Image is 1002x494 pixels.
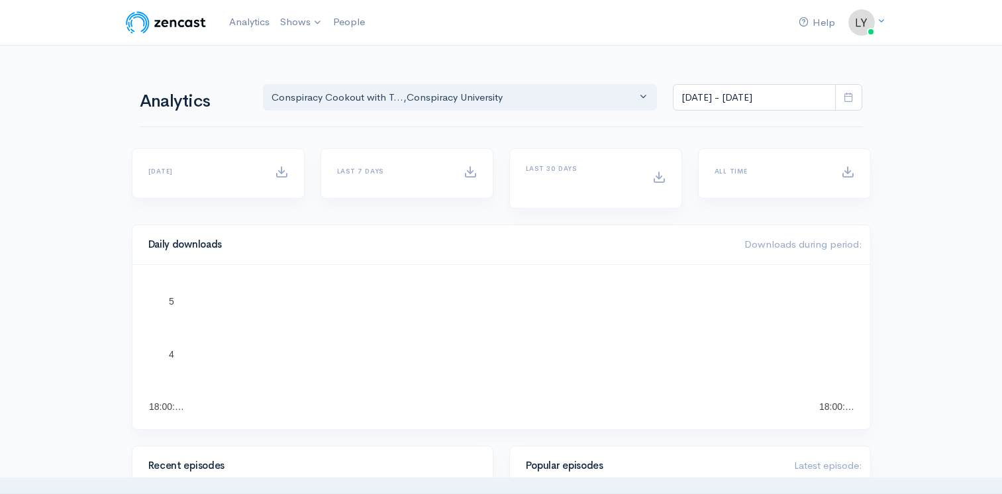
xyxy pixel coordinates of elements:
a: Analytics [224,8,275,36]
span: Downloads during period: [744,238,862,250]
text: 18:00:… [149,401,184,412]
a: People [328,8,370,36]
a: Shows [275,8,328,37]
div: Conspiracy Cookout with T... , Conspiracy University [272,90,637,105]
text: 5 [169,296,174,307]
h6: [DATE] [148,168,259,175]
input: analytics date range selector [673,84,836,111]
svg: A chart. [148,281,854,413]
h6: Last 7 days [337,168,448,175]
h1: Analytics [140,92,247,111]
img: ... [848,9,875,36]
text: 18:00:… [819,401,854,412]
span: Latest episode: [794,459,862,471]
a: Help [793,9,840,37]
text: 4 [169,349,174,360]
h4: Daily downloads [148,239,728,250]
img: ZenCast Logo [124,9,208,36]
h4: Popular episodes [526,460,778,471]
button: Conspiracy Cookout with T..., Conspiracy University [263,84,658,111]
h4: Recent episodes [148,460,469,471]
h6: Last 30 days [526,165,636,172]
h6: All time [715,168,825,175]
